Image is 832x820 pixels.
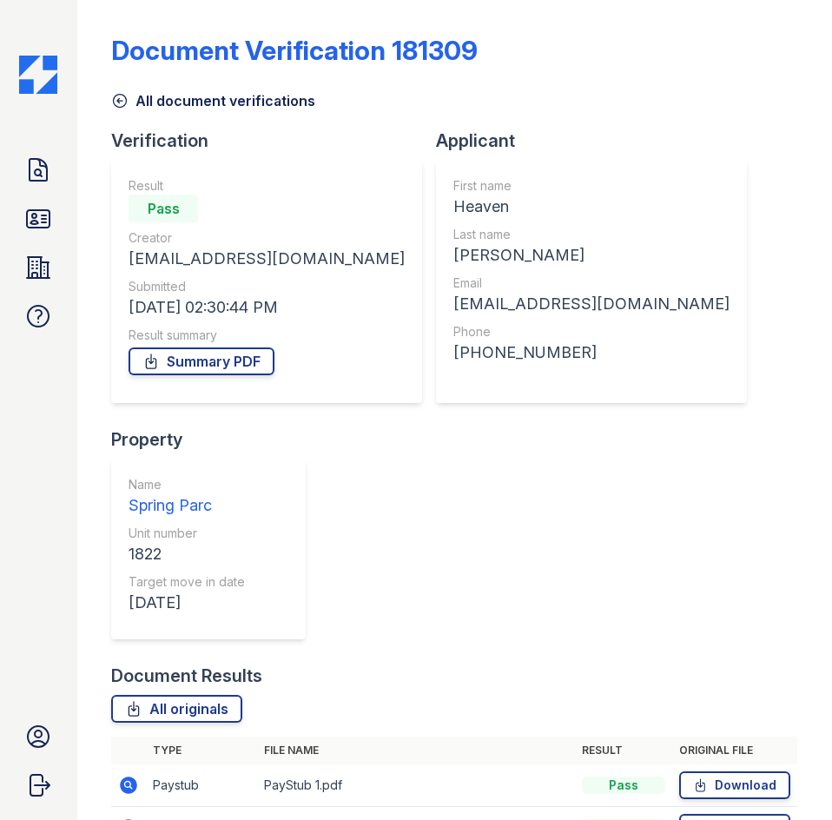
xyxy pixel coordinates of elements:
[19,56,57,94] img: CE_Icon_Blue-c292c112584629df590d857e76928e9f676e5b41ef8f769ba2f05ee15b207248.png
[453,177,730,195] div: First name
[146,764,257,807] td: Paystub
[111,664,262,688] div: Document Results
[453,226,730,243] div: Last name
[582,777,665,794] div: Pass
[453,323,730,341] div: Phone
[129,247,405,271] div: [EMAIL_ADDRESS][DOMAIN_NAME]
[129,542,245,566] div: 1822
[129,525,245,542] div: Unit number
[111,695,242,723] a: All originals
[129,573,245,591] div: Target move in date
[453,274,730,292] div: Email
[672,737,797,764] th: Original file
[679,771,790,799] a: Download
[453,243,730,268] div: [PERSON_NAME]
[453,341,730,365] div: [PHONE_NUMBER]
[111,427,320,452] div: Property
[129,476,245,493] div: Name
[436,129,761,153] div: Applicant
[111,90,315,111] a: All document verifications
[111,35,478,66] div: Document Verification 181309
[257,737,575,764] th: File name
[257,764,575,807] td: PayStub 1.pdf
[129,327,405,344] div: Result summary
[129,476,245,518] a: Name Spring Parc
[129,295,405,320] div: [DATE] 02:30:44 PM
[129,229,405,247] div: Creator
[575,737,672,764] th: Result
[453,195,730,219] div: Heaven
[111,129,436,153] div: Verification
[129,278,405,295] div: Submitted
[129,493,245,518] div: Spring Parc
[129,347,274,375] a: Summary PDF
[129,195,198,222] div: Pass
[129,177,405,195] div: Result
[453,292,730,316] div: [EMAIL_ADDRESS][DOMAIN_NAME]
[146,737,257,764] th: Type
[129,591,245,615] div: [DATE]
